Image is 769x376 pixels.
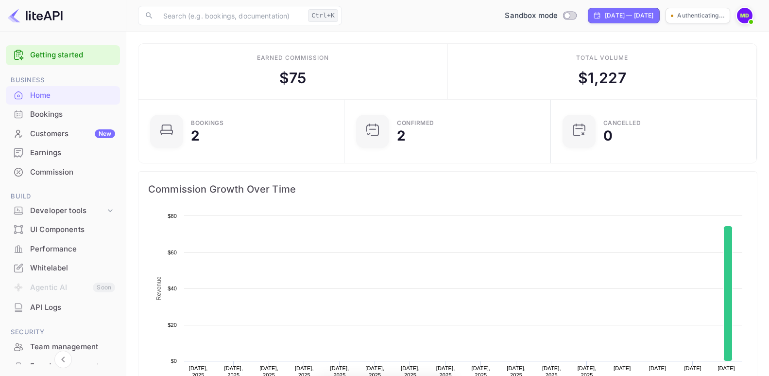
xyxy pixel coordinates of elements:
div: Switch to Production mode [501,10,580,21]
button: Collapse navigation [54,351,72,368]
div: Customers [30,128,115,140]
div: API Logs [6,298,120,317]
p: Authenticating... [677,11,725,20]
div: UI Components [6,220,120,239]
div: Earned commission [257,54,329,62]
div: Team management [6,338,120,357]
a: UI Components [6,220,120,238]
div: UI Components [30,224,115,235]
div: Ctrl+K [308,9,338,22]
text: Revenue [155,276,162,300]
text: $0 [171,358,177,364]
div: Bookings [30,109,115,120]
div: $ 1,227 [578,67,626,89]
div: Developer tools [30,205,105,216]
text: [DATE] [718,365,735,371]
a: Bookings [6,105,120,123]
div: 2 [397,129,406,143]
div: Earnings [30,147,115,159]
span: Sandbox mode [505,10,558,21]
div: Performance [30,244,115,255]
div: Fraud management [30,361,115,372]
div: 2 [191,129,200,143]
a: Home [6,86,120,104]
div: New [95,129,115,138]
text: [DATE] [684,365,701,371]
text: $40 [168,286,177,291]
div: Commission [30,167,115,178]
div: Getting started [6,45,120,65]
div: Confirmed [397,120,434,126]
img: Maverick Dhotte [737,8,752,23]
div: CANCELLED [603,120,641,126]
div: Earnings [6,143,120,162]
a: Team management [6,338,120,356]
div: CustomersNew [6,125,120,143]
img: LiteAPI logo [8,8,63,23]
div: Home [30,90,115,101]
div: $ 75 [279,67,306,89]
a: Earnings [6,143,120,161]
div: Home [6,86,120,105]
a: Getting started [30,50,115,61]
span: Build [6,191,120,202]
div: Bookings [6,105,120,124]
a: Fraud management [6,357,120,375]
text: $20 [168,322,177,328]
div: Whitelabel [30,263,115,274]
text: $60 [168,250,177,255]
div: [DATE] — [DATE] [605,11,653,20]
text: [DATE] [649,365,666,371]
div: Bookings [191,120,223,126]
a: Whitelabel [6,259,120,277]
a: CustomersNew [6,125,120,143]
div: API Logs [30,302,115,313]
text: [DATE] [614,365,631,371]
div: Click to change the date range period [588,8,660,23]
a: Commission [6,163,120,181]
div: 0 [603,129,613,143]
span: Business [6,75,120,86]
a: API Logs [6,298,120,316]
div: Commission [6,163,120,182]
div: Performance [6,240,120,259]
div: Developer tools [6,202,120,219]
a: Performance [6,240,120,258]
text: $80 [168,213,177,219]
input: Search (e.g. bookings, documentation) [157,6,304,25]
span: Security [6,327,120,338]
div: Team management [30,341,115,353]
span: Commission Growth Over Time [148,181,747,197]
div: Total volume [576,54,628,62]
